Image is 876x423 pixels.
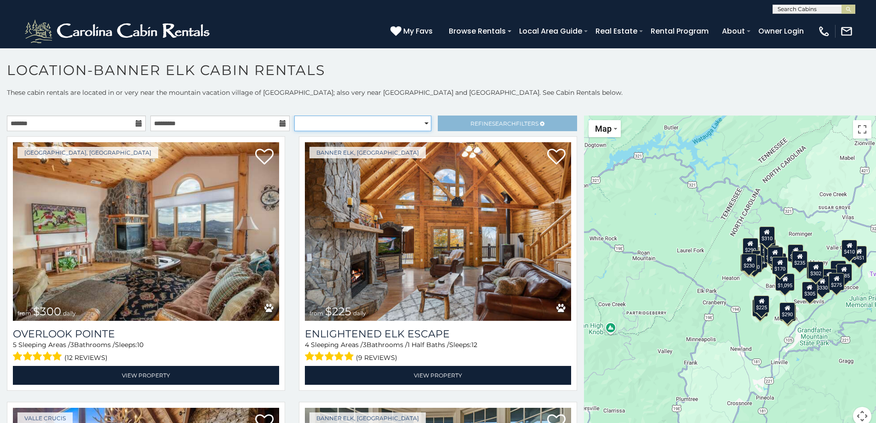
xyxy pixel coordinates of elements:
a: Add to favorites [255,148,274,167]
div: $570 [767,246,783,264]
a: [GEOGRAPHIC_DATA], [GEOGRAPHIC_DATA] [17,147,158,158]
div: $230 [742,253,757,271]
span: 3 [363,341,366,349]
span: from [17,310,31,317]
span: 5 [13,341,17,349]
div: $355 [752,299,768,316]
span: 10 [137,341,143,349]
div: $235 [792,250,808,268]
div: $451 [852,245,867,263]
a: Real Estate [591,23,642,39]
div: $275 [807,261,823,279]
div: $400 [831,260,847,278]
span: Map [595,124,612,133]
span: 12 [471,341,477,349]
button: Toggle fullscreen view [853,120,871,139]
span: Refine Filters [470,120,538,127]
div: $1,095 [776,273,795,291]
div: $424 [752,250,767,268]
div: $460 [764,245,780,263]
div: $170 [773,256,788,274]
span: $300 [33,305,61,318]
div: $275 [829,272,845,290]
div: $305 [802,281,818,299]
span: (9 reviews) [356,352,397,364]
img: Overlook Pointe [13,142,279,321]
div: Sleeping Areas / Bathrooms / Sleeps: [13,340,279,364]
div: $235 [788,244,804,262]
span: 3 [70,341,74,349]
a: My Favs [390,25,435,37]
div: $350 [780,304,796,321]
span: Search [492,120,516,127]
div: $225 [754,296,770,313]
div: $290 [780,302,796,319]
a: View Property [13,366,279,385]
div: Sleeping Areas / Bathrooms / Sleeps: [305,340,571,364]
span: from [309,310,323,317]
span: My Favs [403,25,433,37]
a: About [717,23,750,39]
span: daily [63,310,76,317]
img: mail-regular-white.png [840,25,853,38]
img: phone-regular-white.png [818,25,830,38]
a: Local Area Guide [515,23,587,39]
button: Change map style [589,120,621,137]
img: White-1-2.png [23,17,214,45]
span: 4 [305,341,309,349]
a: Browse Rentals [444,23,510,39]
div: $310 [759,226,775,243]
div: $305 [740,254,756,272]
div: $410 [842,240,858,257]
span: 1 Half Baths / [407,341,449,349]
a: Overlook Pointe [13,328,279,340]
a: Owner Login [754,23,808,39]
span: daily [353,310,366,317]
div: $535 [761,238,776,256]
span: $225 [325,305,351,318]
a: View Property [305,366,571,385]
img: Enlightened Elk Escape [305,142,571,321]
div: $290 [743,238,758,255]
div: $485 [836,263,852,281]
a: Overlook Pointe from $300 daily [13,142,279,321]
a: Add to favorites [547,148,566,167]
a: Enlightened Elk Escape from $225 daily [305,142,571,321]
a: Banner Elk, [GEOGRAPHIC_DATA] [309,147,426,158]
div: $302 [808,261,824,278]
div: $250 [746,255,762,272]
a: Rental Program [646,23,713,39]
a: Enlightened Elk Escape [305,328,571,340]
div: $330 [815,276,830,293]
a: RefineSearchFilters [438,116,577,131]
div: $400 [822,268,837,286]
span: (12 reviews) [64,352,108,364]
